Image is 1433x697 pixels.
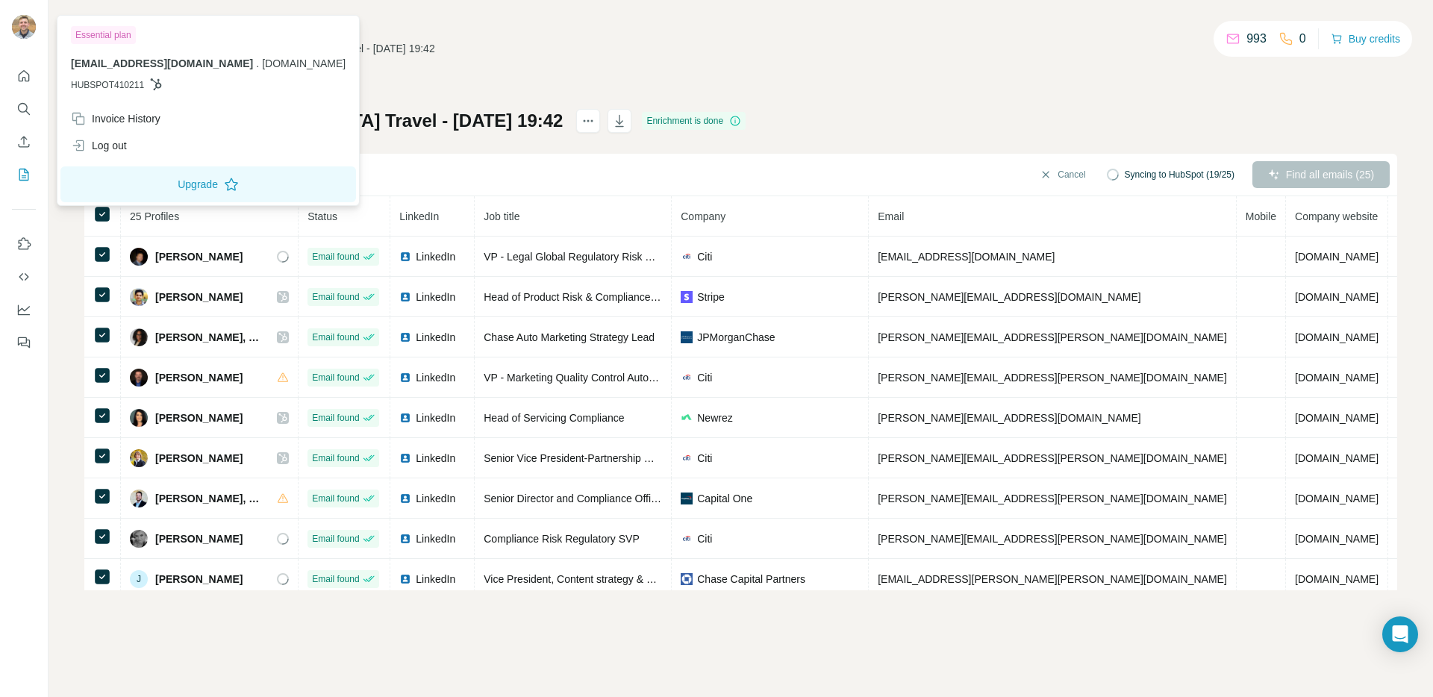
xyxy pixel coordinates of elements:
span: [DOMAIN_NAME] [1295,533,1379,545]
span: Compliance Risk Regulatory SVP [484,533,640,545]
span: [DOMAIN_NAME] [1295,573,1379,585]
img: Avatar [12,15,36,39]
span: Head of Product Risk & Compliance Strategy (Global Payments, Link & Crypto) [484,291,850,303]
span: Citi [697,531,712,546]
span: LinkedIn [416,249,455,264]
img: LinkedIn logo [399,533,411,545]
span: [PERSON_NAME][EMAIL_ADDRESS][PERSON_NAME][DOMAIN_NAME] [878,372,1227,384]
span: 25 Profiles [130,210,179,222]
img: company-logo [681,452,693,464]
img: Avatar [130,288,148,306]
span: [DOMAIN_NAME] [1295,493,1379,504]
span: Email found [312,250,359,263]
button: Dashboard [12,296,36,323]
span: [EMAIL_ADDRESS][DOMAIN_NAME] [71,57,253,69]
span: Capital One [697,491,752,506]
img: company-logo [681,533,693,545]
span: Email found [312,451,359,465]
span: Email found [312,371,359,384]
button: Search [12,96,36,122]
span: [DOMAIN_NAME] [1295,452,1379,464]
span: [PERSON_NAME][EMAIL_ADDRESS][PERSON_NAME][DOMAIN_NAME] [878,493,1227,504]
span: [PERSON_NAME] [155,531,243,546]
button: Upgrade [60,166,356,202]
button: Enrich CSV [12,128,36,155]
img: LinkedIn logo [399,251,411,263]
span: Job title [484,210,519,222]
span: LinkedIn [416,572,455,587]
img: company-logo [681,331,693,343]
span: Vice President, Content strategy & UX writer [484,573,689,585]
span: Senior Vice President-Partnership Marketing [484,452,690,464]
span: Syncing to HubSpot (19/25) [1125,168,1234,181]
span: LinkedIn [416,531,455,546]
span: Email found [312,411,359,425]
span: Email found [312,331,359,344]
span: Email found [312,532,359,546]
span: [DOMAIN_NAME] [1295,291,1379,303]
span: [DOMAIN_NAME] [262,57,346,69]
img: LinkedIn logo [399,573,411,585]
button: Use Surfe API [12,263,36,290]
img: LinkedIn logo [399,331,411,343]
img: company-logo [681,493,693,504]
span: [PERSON_NAME] [155,451,243,466]
img: LinkedIn logo [399,372,411,384]
img: company-logo [681,573,693,585]
span: Citi [697,249,712,264]
p: 993 [1246,30,1267,48]
img: Avatar [130,449,148,467]
img: company-logo [681,372,693,384]
span: [PERSON_NAME][EMAIL_ADDRESS][PERSON_NAME][DOMAIN_NAME] [878,331,1227,343]
span: LinkedIn [416,290,455,304]
img: company-logo [681,412,693,424]
img: Avatar [130,530,148,548]
span: Company [681,210,725,222]
span: Status [307,210,337,222]
img: company-logo [681,291,693,303]
span: Newrez [697,410,732,425]
span: LinkedIn [416,370,455,385]
button: Feedback [12,329,36,356]
img: Avatar [130,248,148,266]
span: HUBSPOT410211 [71,78,144,92]
img: LinkedIn logo [399,452,411,464]
span: [PERSON_NAME] [155,290,243,304]
button: actions [576,109,600,133]
span: Email found [312,572,359,586]
span: [DOMAIN_NAME] [1295,331,1379,343]
span: Citi [697,370,712,385]
div: Open Intercom Messenger [1382,616,1418,652]
span: Email [878,210,904,222]
span: . [256,57,259,69]
span: [PERSON_NAME] [155,249,243,264]
span: Senior Director and Compliance Officer, Financial Services [484,493,755,504]
span: LinkedIn [399,210,439,222]
span: Email found [312,492,359,505]
span: [PERSON_NAME][EMAIL_ADDRESS][PERSON_NAME][DOMAIN_NAME] [878,533,1227,545]
img: company-logo [681,251,693,263]
span: LinkedIn [416,451,455,466]
div: Log out [71,138,127,153]
span: Stripe [697,290,725,304]
span: [EMAIL_ADDRESS][DOMAIN_NAME] [878,251,1055,263]
div: Enrichment is done [642,112,746,130]
span: [PERSON_NAME][EMAIL_ADDRESS][PERSON_NAME][DOMAIN_NAME] [878,452,1227,464]
span: [DOMAIN_NAME] [1295,372,1379,384]
span: VP - Marketing Quality Control Automation Lead [484,372,706,384]
span: Chase Auto Marketing Strategy Lead [484,331,655,343]
img: Avatar [130,369,148,387]
span: [PERSON_NAME] [155,572,243,587]
button: Use Surfe on LinkedIn [12,231,36,257]
span: [EMAIL_ADDRESS][PERSON_NAME][PERSON_NAME][DOMAIN_NAME] [878,573,1227,585]
span: [PERSON_NAME][EMAIL_ADDRESS][DOMAIN_NAME] [878,412,1140,424]
span: [DOMAIN_NAME] [1295,251,1379,263]
p: 0 [1299,30,1306,48]
span: VP - Legal Global Regulatory Risk Compliance Management [484,251,764,263]
div: J [130,570,148,588]
span: LinkedIn [416,410,455,425]
span: LinkedIn [416,491,455,506]
img: LinkedIn logo [399,412,411,424]
div: Essential plan [71,26,136,44]
span: [PERSON_NAME] [155,370,243,385]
